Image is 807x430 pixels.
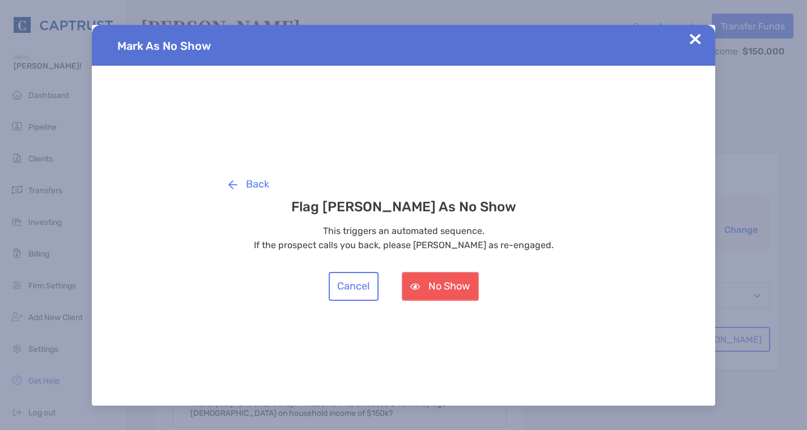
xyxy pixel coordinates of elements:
img: Close Updates Zoe [690,33,701,45]
p: This triggers an automated sequence. [219,224,588,238]
button: Cancel [329,272,379,301]
img: button icon [228,180,237,189]
h3: Flag [PERSON_NAME] As No Show [219,199,588,215]
button: Back [219,170,278,199]
img: button icon [410,283,420,290]
button: No Show [402,272,479,301]
p: If the prospect calls you back, please [PERSON_NAME] as re-engaged. [219,238,588,252]
span: Mark As No Show [117,39,211,53]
